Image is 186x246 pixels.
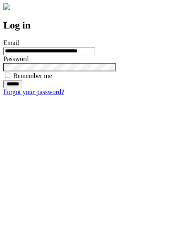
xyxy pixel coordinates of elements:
a: Forgot your password? [3,88,64,95]
img: logo-4e3dc11c47720685a147b03b5a06dd966a58ff35d612b21f08c02c0306f2b779.png [3,3,10,10]
label: Email [3,39,19,46]
label: Remember me [13,72,52,79]
h2: Log in [3,20,183,31]
label: Password [3,55,29,62]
